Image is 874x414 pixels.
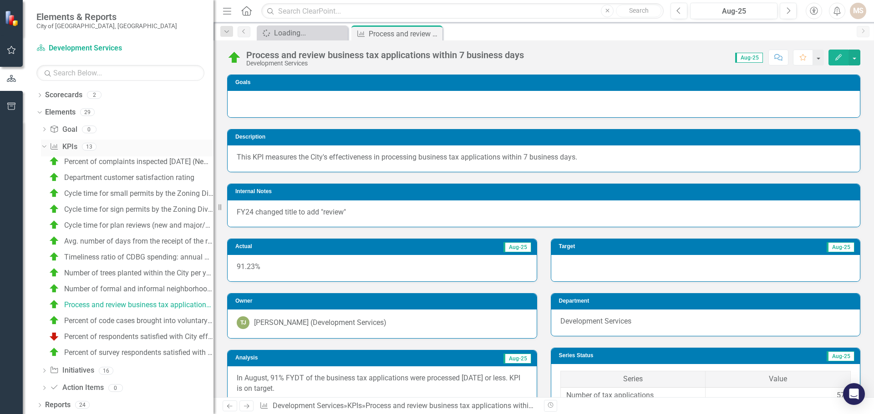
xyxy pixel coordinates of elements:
[46,202,213,216] a: Cycle time for sign permits by the Zoning Division (Building Plan Review) (Days)
[49,347,60,358] img: On Target
[46,329,213,344] a: Percent of respondents satisfied with City efforts at maintaining the quality of their neighborho...
[64,237,213,245] div: Avg. number of days from the receipt of the resident's application for rehabilitation assistance ...
[49,172,60,183] img: On Target
[827,242,854,252] span: Aug-25
[36,65,204,81] input: Search Below...
[46,249,213,264] a: Timeliness ratio of CDBG spending: annual CDBG allocation available by [DATE]
[46,313,213,328] a: Percent of code cases brought into voluntary compliance prior to administrative/judicial process
[259,401,537,411] div: » »
[45,90,82,100] a: Scorecards
[46,281,213,296] a: Number of formal and informal neighborhood partnerships & NWI events each year
[80,109,95,116] div: 29
[46,170,194,185] a: Department customer satisfaction rating
[850,3,866,19] button: MS
[49,331,60,342] img: Below Plan
[560,371,706,388] th: Series
[64,269,213,277] div: Number of trees planted within the City per year
[235,298,532,304] h3: Owner
[560,387,706,404] td: Number of tax applications
[690,3,777,19] button: Aug-25
[273,401,344,410] a: Development Services
[235,80,855,85] h3: Goals
[64,285,213,293] div: Number of formal and informal neighborhood partnerships & NWI events each year
[49,204,60,214] img: On Target
[706,371,851,388] th: Value
[503,242,531,252] span: Aug-25
[87,91,102,99] div: 2
[616,5,661,17] button: Search
[560,317,631,325] span: Development Services
[36,11,177,22] span: Elements & Reports
[49,315,60,326] img: On Target
[50,383,103,393] a: Action Items
[259,27,346,39] a: Loading...
[49,219,60,230] img: On Target
[559,298,856,304] h3: Department
[235,355,366,361] h3: Analysis
[5,10,21,26] img: ClearPoint Strategy
[235,189,855,195] h3: Internal Notes
[274,27,346,39] div: Loading...
[64,317,213,325] div: Percent of code cases brought into voluntary compliance prior to administrative/judicial process
[503,354,531,364] span: Aug-25
[49,156,60,167] img: On Target
[50,365,94,376] a: Initiatives
[49,188,60,199] img: On Target
[46,265,213,280] a: Number of trees planted within the City per year
[837,390,845,401] div: 57
[46,345,213,359] a: Percent of survey respondents satisfied with the City's efforts to support quality neighborhoods ...
[254,318,386,328] div: [PERSON_NAME] (Development Services)
[227,50,242,65] img: On Target
[237,262,260,271] span: 91.23%
[49,267,60,278] img: On Target
[82,143,97,150] div: 13
[50,142,77,152] a: KPIs
[46,186,213,200] a: Cycle time for small permits by the Zoning Division (Building Plan Review) (Days)
[693,6,774,17] div: Aug-25
[235,134,855,140] h3: Description
[64,253,213,261] div: Timeliness ratio of CDBG spending: annual CDBG allocation available by [DATE]
[64,158,213,166] div: Percent of complaints inspected [DATE] (New FY24)
[64,221,213,229] div: Cycle time for plan reviews (new and major/minor) by the Zoning Division (Development Review Comm...
[49,299,60,310] img: On Target
[36,22,177,30] small: City of [GEOGRAPHIC_DATA], [GEOGRAPHIC_DATA]
[559,244,666,249] h3: Target
[237,316,249,329] div: TJ
[237,153,577,161] span: This KPI measures the City's effectiveness in processing business tax applications within 7 busin...
[46,218,213,232] a: Cycle time for plan reviews (new and major/minor) by the Zoning Division (Development Review Comm...
[237,207,851,218] p: FY24 changed title to add "review"
[735,53,763,63] span: Aug-25
[261,3,664,19] input: Search ClearPoint...
[246,50,524,60] div: Process and review business tax applications within 7 business days
[75,401,90,409] div: 24
[827,351,854,361] span: Aug-25
[108,384,123,392] div: 0
[36,43,150,54] a: Development Services
[46,234,213,248] a: Avg. number of days from the receipt of the resident's application for rehabilitation assistance ...
[49,283,60,294] img: On Target
[347,401,362,410] a: KPIs
[64,349,213,357] div: Percent of survey respondents satisfied with the City's efforts to support quality neighborhoods ...
[246,60,524,67] div: Development Services
[46,297,213,312] a: Process and review business tax applications within 7 business days
[45,400,71,410] a: Reports
[64,333,213,341] div: Percent of respondents satisfied with City efforts at maintaining the quality of their neighborho...
[366,401,586,410] div: Process and review business tax applications within 7 business days
[99,367,113,374] div: 16
[49,235,60,246] img: On Target
[64,174,194,182] div: Department customer satisfaction rating
[237,373,528,394] p: In August, 91% FYDT of the business tax applications were processed [DATE] or less. KPI is on tar...
[45,107,76,118] a: Elements
[49,251,60,262] img: On Target
[629,7,649,14] span: Search
[843,383,865,405] div: Open Intercom Messenger
[235,244,345,249] h3: Actual
[50,125,77,135] a: Goal
[82,125,97,133] div: 0
[369,28,440,40] div: Process and review business tax applications within 7 business days
[64,205,213,214] div: Cycle time for sign permits by the Zoning Division (Building Plan Review) (Days)
[46,154,213,169] a: Percent of complaints inspected [DATE] (New FY24)
[64,301,213,309] div: Process and review business tax applications within 7 business days
[559,353,721,359] h3: Series Status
